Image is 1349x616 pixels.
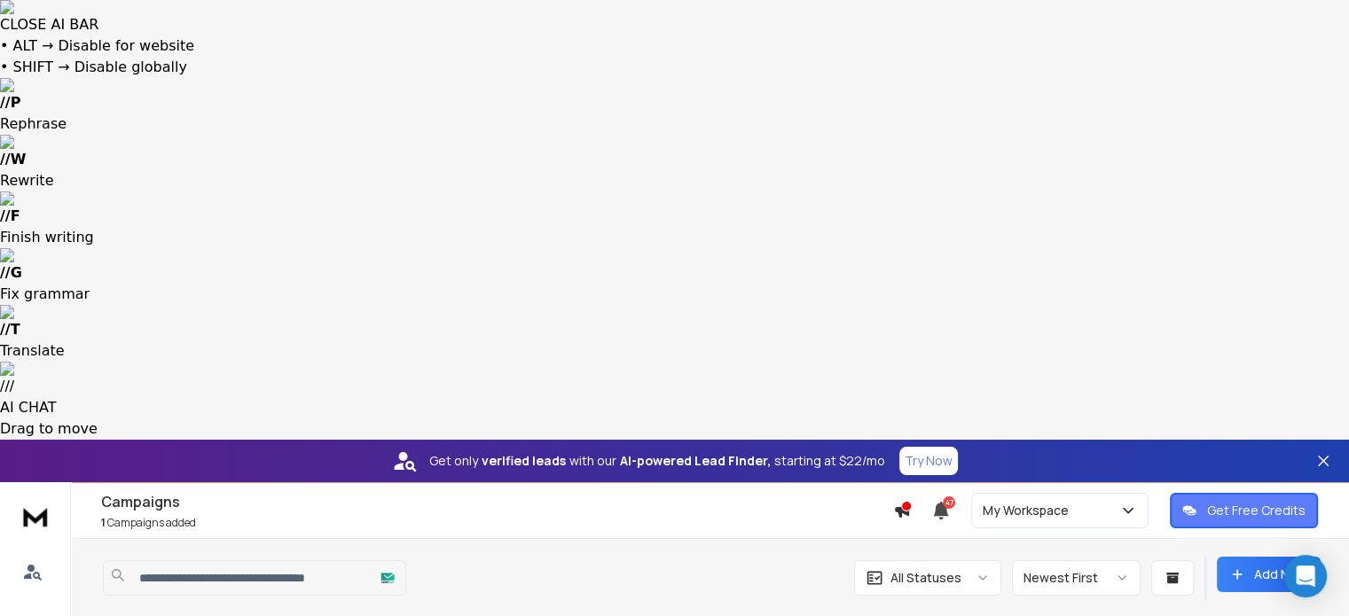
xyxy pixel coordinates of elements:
[101,516,893,530] p: Campaigns added
[101,491,893,512] h1: Campaigns
[1207,502,1306,519] p: Get Free Credits
[1284,555,1327,597] div: Open Intercom Messenger
[1217,557,1321,592] button: Add New
[1012,560,1141,596] button: Newest First
[983,502,1076,519] p: My Workspace
[899,447,958,475] button: Try Now
[943,496,955,509] span: 47
[18,500,53,533] img: logo
[482,452,566,470] strong: verified leads
[620,452,771,470] strong: AI-powered Lead Finder,
[1170,493,1318,528] button: Get Free Credits
[905,452,953,470] p: Try Now
[429,452,885,470] p: Get only with our starting at $22/mo
[890,569,961,587] p: All Statuses
[101,515,106,530] span: 1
